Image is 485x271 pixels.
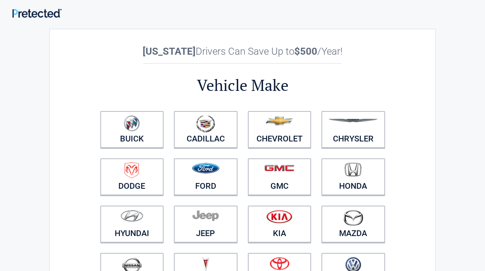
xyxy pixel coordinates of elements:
[12,9,62,18] img: Main Logo
[266,116,293,125] img: chevrolet
[321,111,385,148] a: Chrysler
[143,46,196,57] b: [US_STATE]
[95,75,390,96] h2: Vehicle Make
[196,115,215,132] img: cadillac
[100,158,164,195] a: Dodge
[248,111,312,148] a: Chevrolet
[174,206,238,243] a: Jeep
[321,206,385,243] a: Mazda
[192,210,219,221] img: jeep
[174,158,238,195] a: Ford
[100,206,164,243] a: Hyundai
[328,119,378,123] img: chrysler
[248,206,312,243] a: Kia
[343,210,363,226] img: mazda
[270,257,289,270] img: toyota
[321,158,385,195] a: Honda
[266,210,292,223] img: kia
[124,115,140,132] img: buick
[95,46,390,57] h2: Drivers Can Save Up to /Year
[100,111,164,148] a: Buick
[120,210,143,222] img: hyundai
[125,162,139,178] img: dodge
[294,46,317,57] b: $500
[344,162,362,177] img: honda
[264,164,294,171] img: gmc
[174,111,238,148] a: Cadillac
[248,158,312,195] a: GMC
[192,163,219,174] img: ford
